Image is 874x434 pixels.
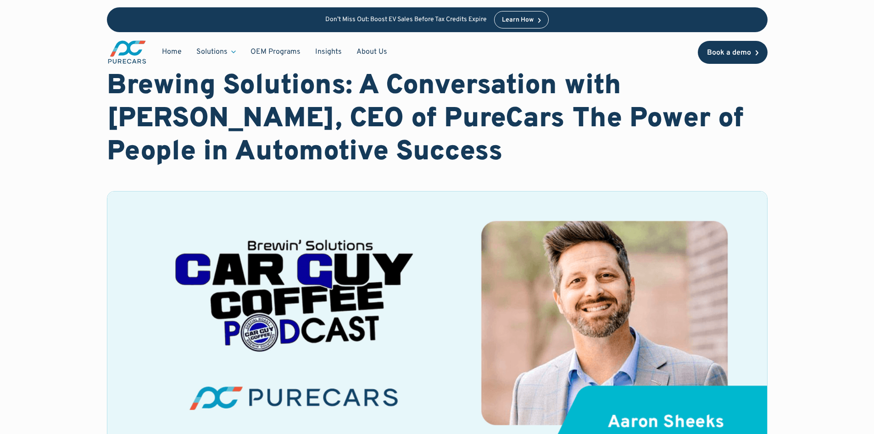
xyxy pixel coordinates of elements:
a: About Us [349,43,395,61]
div: Book a demo [707,49,751,56]
a: OEM Programs [243,43,308,61]
a: Home [155,43,189,61]
h1: Brewing Solutions: A Conversation with [PERSON_NAME], CEO of PureCars The Power of People in Auto... [107,70,768,169]
div: Solutions [189,43,243,61]
div: Solutions [196,47,228,57]
p: Don’t Miss Out: Boost EV Sales Before Tax Credits Expire [325,16,487,24]
a: Insights [308,43,349,61]
a: Book a demo [698,41,768,64]
img: purecars logo [107,39,147,65]
a: main [107,39,147,65]
div: Learn How [502,17,534,23]
a: Learn How [494,11,549,28]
